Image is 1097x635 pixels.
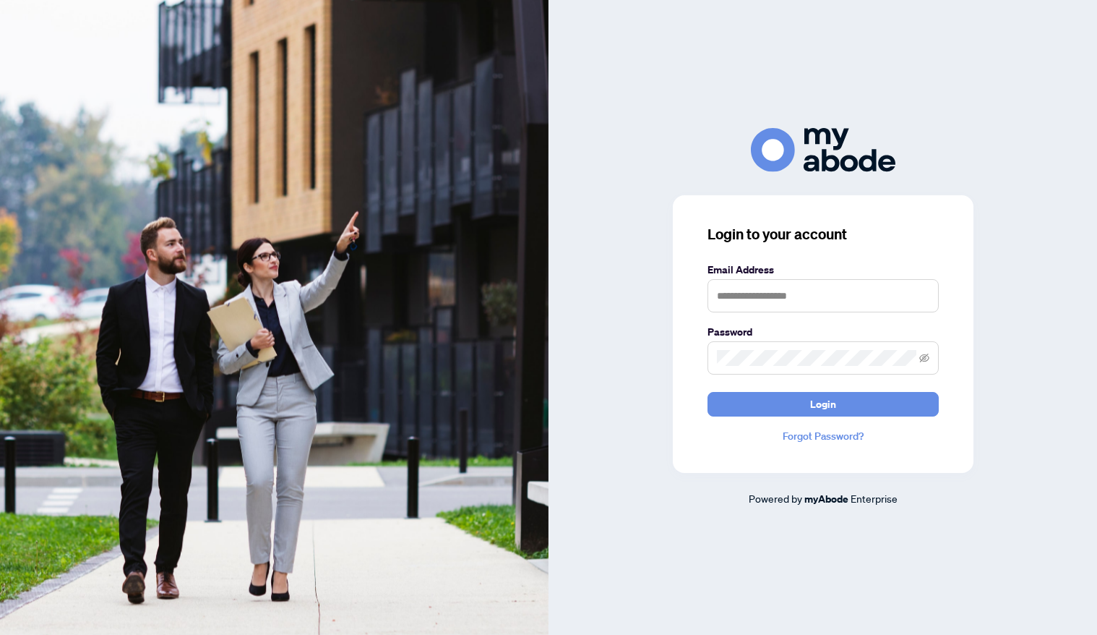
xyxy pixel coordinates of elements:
[749,492,802,505] span: Powered by
[851,492,898,505] span: Enterprise
[707,224,939,244] h3: Login to your account
[707,428,939,444] a: Forgot Password?
[707,392,939,417] button: Login
[751,128,895,172] img: ma-logo
[810,393,836,416] span: Login
[919,353,929,363] span: eye-invisible
[707,262,939,278] label: Email Address
[804,491,848,507] a: myAbode
[707,324,939,340] label: Password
